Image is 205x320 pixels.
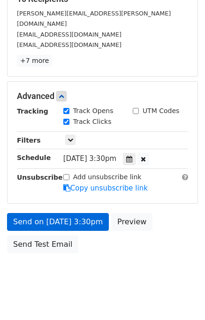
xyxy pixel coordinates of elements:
[17,10,171,28] small: [PERSON_NAME][EMAIL_ADDRESS][PERSON_NAME][DOMAIN_NAME]
[111,213,152,231] a: Preview
[17,154,51,161] strong: Schedule
[158,275,205,320] iframe: Chat Widget
[17,174,63,181] strong: Unsubscribe
[63,154,116,163] span: [DATE] 3:30pm
[73,117,112,127] label: Track Clicks
[17,107,48,115] strong: Tracking
[17,31,121,38] small: [EMAIL_ADDRESS][DOMAIN_NAME]
[17,91,188,101] h5: Advanced
[7,213,109,231] a: Send on [DATE] 3:30pm
[17,41,121,48] small: [EMAIL_ADDRESS][DOMAIN_NAME]
[73,172,142,182] label: Add unsubscribe link
[73,106,114,116] label: Track Opens
[143,106,179,116] label: UTM Codes
[17,137,41,144] strong: Filters
[17,55,52,67] a: +7 more
[63,184,148,192] a: Copy unsubscribe link
[7,236,78,253] a: Send Test Email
